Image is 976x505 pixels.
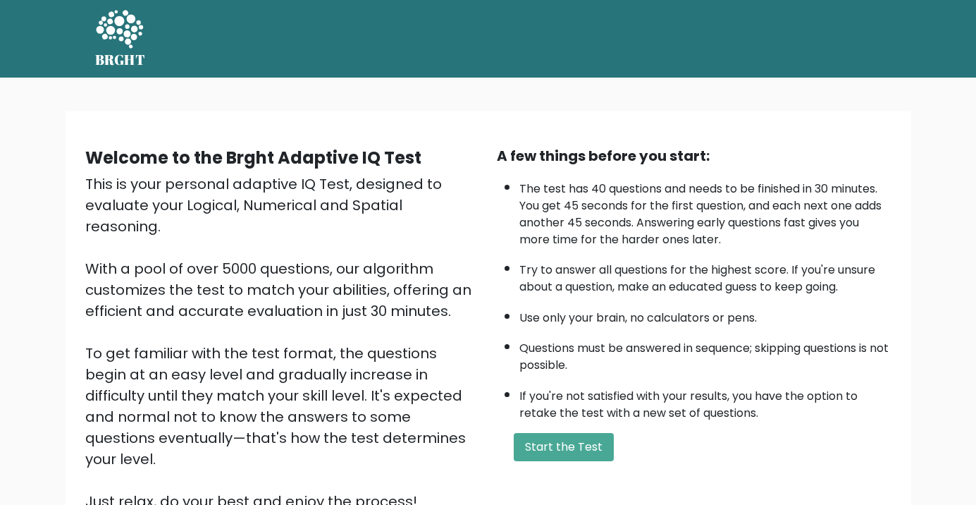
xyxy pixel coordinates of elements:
[514,433,614,461] button: Start the Test
[85,146,421,169] b: Welcome to the Brght Adaptive IQ Test
[519,381,891,422] li: If you're not satisfied with your results, you have the option to retake the test with a new set ...
[519,333,891,374] li: Questions must be answered in sequence; skipping questions is not possible.
[519,303,891,327] li: Use only your brain, no calculators or pens.
[519,255,891,296] li: Try to answer all questions for the highest score. If you're unsure about a question, make an edu...
[497,145,891,166] div: A few things before you start:
[519,174,891,248] li: The test has 40 questions and needs to be finished in 30 minutes. You get 45 seconds for the firs...
[95,51,146,68] h5: BRGHT
[95,6,146,72] a: BRGHT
